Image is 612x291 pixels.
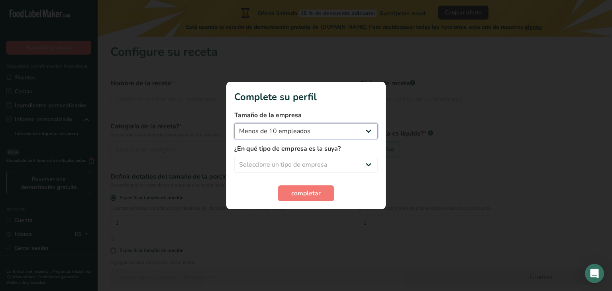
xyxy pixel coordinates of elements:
span: completar [291,189,321,198]
div: Open Intercom Messenger [585,264,604,283]
label: Tamaño de la empresa [234,110,378,120]
label: ¿En qué tipo de empresa es la suya? [234,144,378,153]
button: completar [278,185,334,201]
h1: Complete su perfil [234,90,378,104]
